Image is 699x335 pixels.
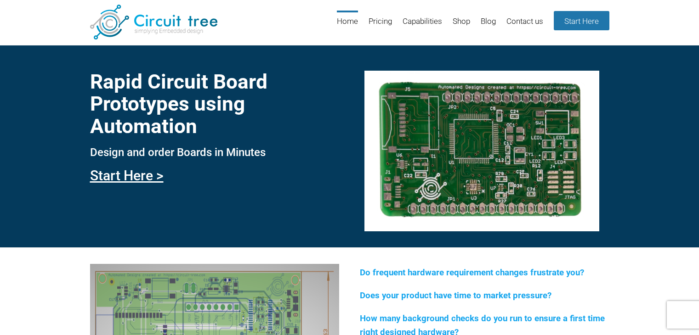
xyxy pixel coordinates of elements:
[481,11,496,40] a: Blog
[337,11,358,40] a: Home
[90,5,217,39] img: Circuit Tree
[90,71,339,137] h1: Rapid Circuit Board Prototypes using Automation
[90,167,164,184] a: Start Here >
[90,146,339,158] h3: Design and order Boards in Minutes
[360,268,584,278] span: Do frequent hardware requirement changes frustrate you?
[369,11,392,40] a: Pricing
[453,11,470,40] a: Shop
[506,11,543,40] a: Contact us
[554,11,609,30] a: Start Here
[403,11,442,40] a: Capabilities
[360,290,551,301] span: Does your product have time to market pressure?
